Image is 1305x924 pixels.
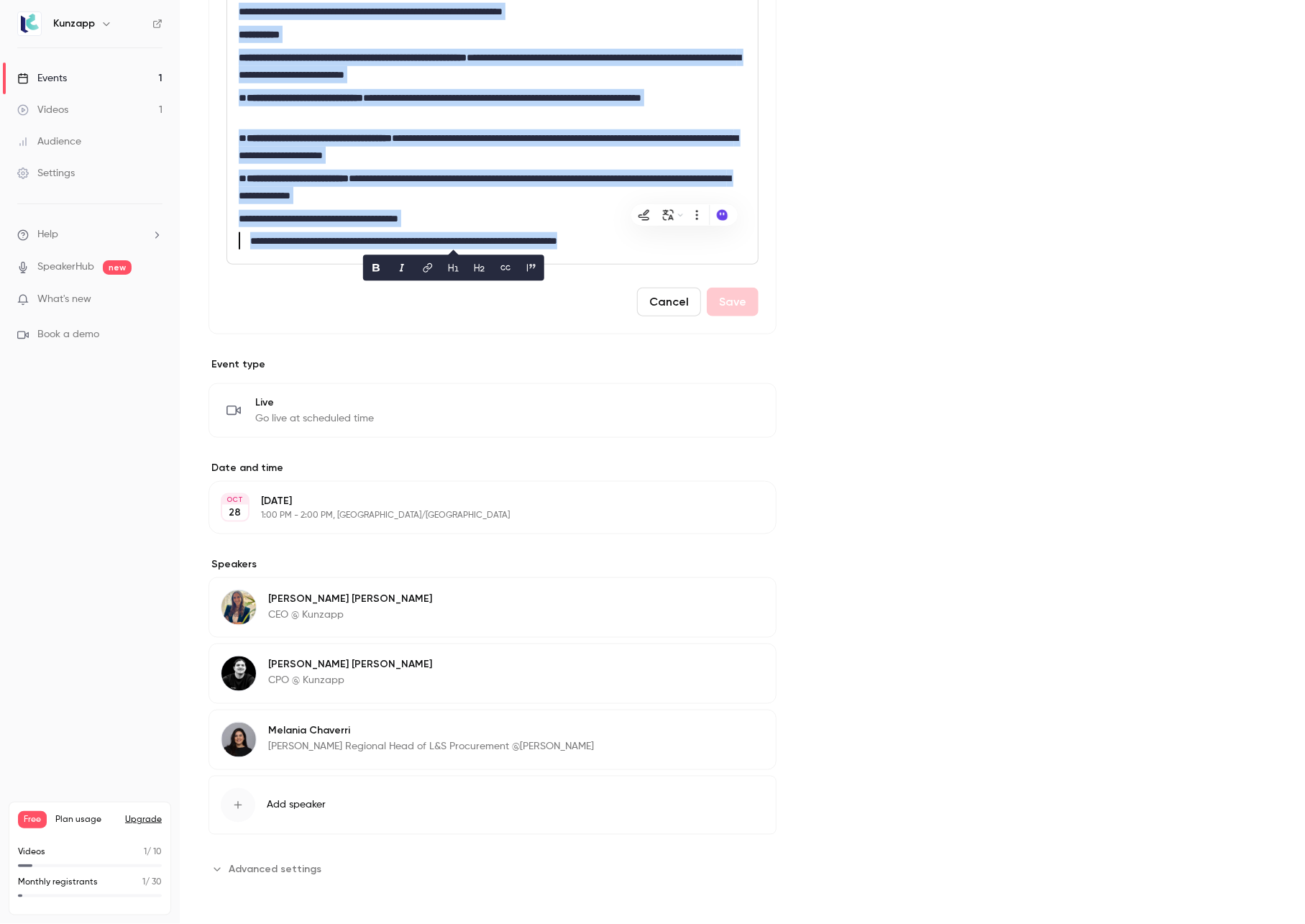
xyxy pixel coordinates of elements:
p: CPO @ Kunzapp [268,674,432,688]
span: Go live at scheduled time [255,411,374,426]
div: Events [17,71,67,86]
li: help-dropdown-opener [17,227,162,242]
button: link [416,257,439,280]
p: 1:00 PM - 2:00 PM, [GEOGRAPHIC_DATA]/[GEOGRAPHIC_DATA] [261,510,700,521]
p: / 10 [144,846,162,859]
button: bold [365,257,388,280]
p: [PERSON_NAME] Regional Head of L&S Procurement @[PERSON_NAME] [268,740,594,754]
p: [PERSON_NAME] [PERSON_NAME] [268,592,432,606]
div: Laura Del Castillo[PERSON_NAME] [PERSON_NAME]CEO @ Kunzapp [209,577,777,638]
button: italic [390,257,413,280]
button: Add speaker [209,776,777,835]
img: Francisco Abarca [221,657,256,691]
div: Settings [17,166,75,180]
a: SpeakerHub [37,260,94,275]
p: Videos [18,846,45,859]
span: Advanced settings [229,862,321,877]
p: Monthly registrants [18,876,98,889]
label: Speakers [209,557,777,572]
div: Audience [17,134,81,149]
div: Francisco Abarca[PERSON_NAME] [PERSON_NAME]CPO @ Kunzapp [209,644,777,704]
img: Laura Del Castillo [221,590,256,625]
p: Event type [209,357,777,372]
button: Cancel [637,288,701,316]
button: blockquote [520,257,543,280]
div: Melania ChaverriMelania Chaverri[PERSON_NAME] Regional Head of L&S Procurement @[PERSON_NAME] [209,710,777,770]
section: Advanced settings [209,858,777,881]
span: new [103,260,132,275]
button: Advanced settings [209,858,330,881]
img: Kunzapp [18,12,41,35]
div: OCT [222,495,248,505]
span: 1 [142,878,145,887]
span: What's new [37,292,91,307]
p: CEO @ Kunzapp [268,608,432,622]
span: Live [255,395,374,410]
span: Help [37,227,58,242]
span: Add speaker [267,798,326,813]
img: Melania Chaverri [221,723,256,757]
p: [PERSON_NAME] [PERSON_NAME] [268,658,432,672]
p: Melania Chaverri [268,724,594,738]
span: Book a demo [37,327,99,342]
p: / 30 [142,876,162,889]
button: Upgrade [125,814,162,825]
span: 1 [144,848,147,856]
h6: Kunzapp [53,17,95,31]
p: 28 [229,506,242,520]
label: Date and time [209,461,777,475]
p: [DATE] [261,494,700,508]
div: Videos [17,103,68,117]
span: Free [18,811,47,828]
span: Plan usage [55,814,116,825]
